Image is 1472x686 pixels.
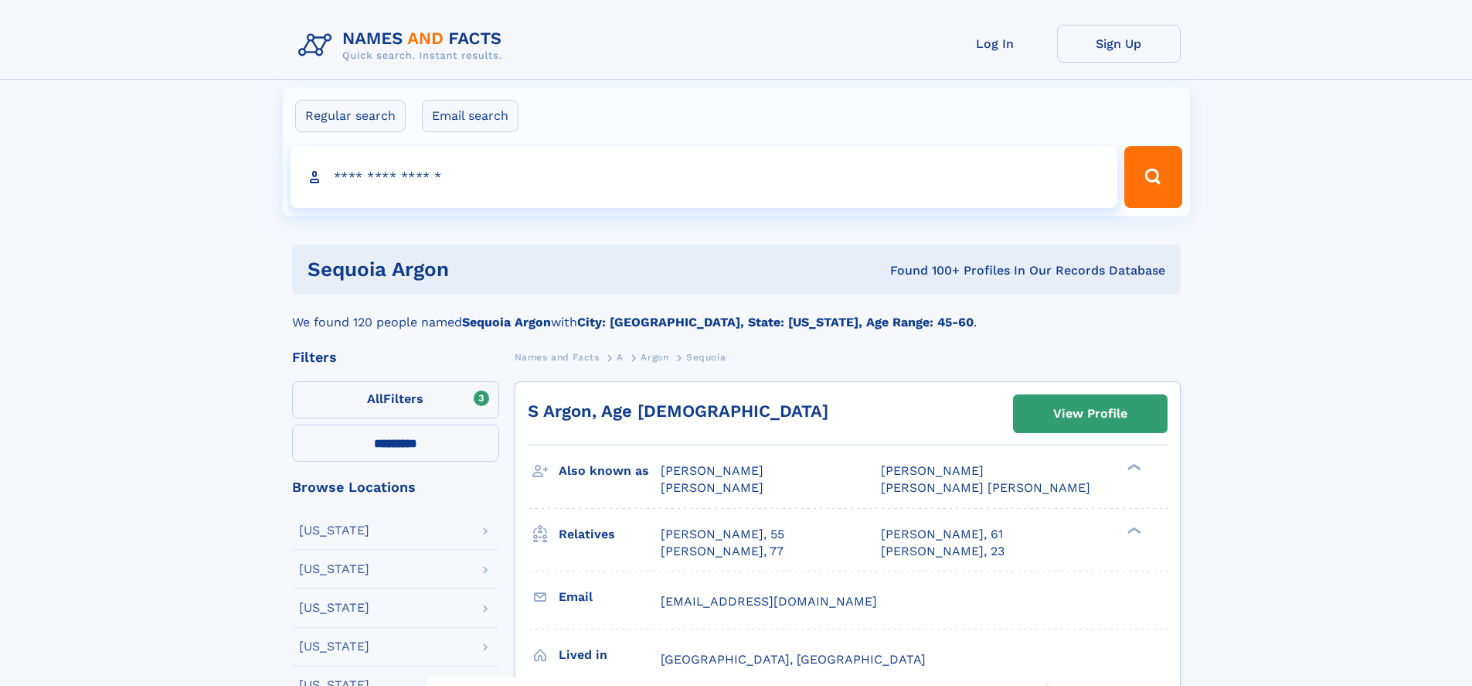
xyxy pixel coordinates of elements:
a: A [617,347,624,367]
label: Regular search [295,100,406,132]
div: View Profile [1053,396,1127,432]
h3: Relatives [559,521,661,548]
span: A [617,352,624,363]
span: All [367,391,383,406]
span: [PERSON_NAME] [PERSON_NAME] [881,480,1090,495]
h3: Email [559,584,661,610]
span: [PERSON_NAME] [881,463,984,478]
a: Log In [933,25,1057,63]
a: Sign Up [1057,25,1181,63]
img: Logo Names and Facts [292,25,515,67]
span: Sequoia [686,352,726,363]
h3: Lived in [559,642,661,668]
div: [US_STATE] [299,563,369,575]
b: Sequoia Argon [462,315,551,329]
div: [US_STATE] [299,602,369,614]
h3: Also known as [559,458,661,484]
button: Search Button [1124,146,1181,208]
a: [PERSON_NAME], 77 [661,543,784,560]
div: ❯ [1124,525,1142,535]
div: We found 120 people named with . [292,295,1181,332]
h1: sequoia argon [308,260,670,279]
span: [PERSON_NAME] [661,463,763,478]
a: [PERSON_NAME], 23 [881,543,1005,560]
a: [PERSON_NAME], 61 [881,526,1003,543]
a: S Argon, Age [DEMOGRAPHIC_DATA] [528,401,828,421]
label: Email search [422,100,518,132]
div: [US_STATE] [299,524,369,537]
b: City: [GEOGRAPHIC_DATA], State: [US_STATE], Age Range: 45-60 [577,315,974,329]
a: Names and Facts [515,347,600,367]
a: View Profile [1014,395,1167,432]
div: ❯ [1124,462,1142,473]
span: [PERSON_NAME] [661,480,763,495]
label: Filters [292,381,499,418]
span: [GEOGRAPHIC_DATA], [GEOGRAPHIC_DATA] [661,652,926,667]
input: search input [291,146,1118,208]
div: Found 100+ Profiles In Our Records Database [669,262,1165,279]
a: [PERSON_NAME], 55 [661,526,784,543]
div: Browse Locations [292,480,499,494]
span: [EMAIL_ADDRESS][DOMAIN_NAME] [661,594,877,609]
div: Filters [292,350,499,364]
div: [US_STATE] [299,640,369,653]
a: Argon [641,347,668,367]
span: Argon [641,352,668,363]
